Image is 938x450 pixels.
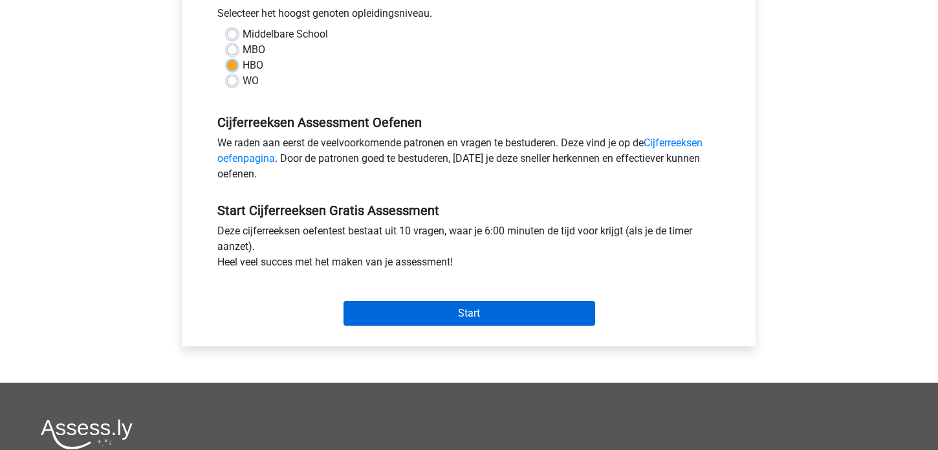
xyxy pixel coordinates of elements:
[217,203,721,218] h5: Start Cijferreeksen Gratis Assessment
[243,42,265,58] label: MBO
[208,6,730,27] div: Selecteer het hoogst genoten opleidingsniveau.
[41,419,133,449] img: Assessly logo
[217,115,721,130] h5: Cijferreeksen Assessment Oefenen
[208,135,730,187] div: We raden aan eerst de veelvoorkomende patronen en vragen te bestuderen. Deze vind je op de . Door...
[208,223,730,275] div: Deze cijferreeksen oefentest bestaat uit 10 vragen, waar je 6:00 minuten de tijd voor krijgt (als...
[243,27,328,42] label: Middelbare School
[344,301,595,326] input: Start
[243,58,263,73] label: HBO
[243,73,259,89] label: WO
